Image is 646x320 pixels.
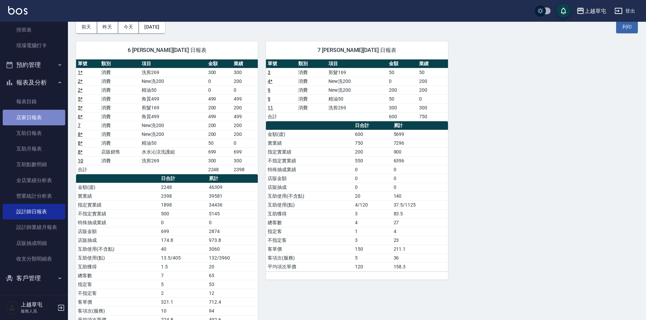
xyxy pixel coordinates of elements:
[616,21,638,33] button: 列印
[76,262,159,271] td: 互助獲得
[76,253,159,262] td: 互助使用(點)
[353,121,392,130] th: 日合計
[140,59,206,68] th: 項目
[207,262,258,271] td: 20
[297,103,327,112] td: 消費
[266,130,353,139] td: 金額(虛)
[140,130,206,139] td: New洗200
[387,112,417,121] td: 600
[100,147,140,156] td: 店販銷售
[297,68,327,77] td: 消費
[417,68,448,77] td: 50
[207,298,258,306] td: 712.4
[387,94,417,103] td: 50
[159,209,207,218] td: 500
[207,94,232,103] td: 499
[159,271,207,280] td: 7
[76,59,100,68] th: 單號
[76,306,159,315] td: 客項次(服務)
[207,271,258,280] td: 65
[417,94,448,103] td: 0
[232,156,258,165] td: 300
[78,123,80,128] a: 7
[297,86,327,94] td: 消費
[353,262,392,271] td: 120
[100,130,140,139] td: 消費
[353,253,392,262] td: 5
[266,227,353,236] td: 指定客
[207,183,258,192] td: 46309
[612,5,638,17] button: 登出
[353,156,392,165] td: 550
[207,130,232,139] td: 200
[207,156,232,165] td: 300
[353,165,392,174] td: 0
[207,218,258,227] td: 0
[159,236,207,245] td: 174.8
[266,165,353,174] td: 特殊抽成業績
[266,245,353,253] td: 客單價
[232,103,258,112] td: 200
[78,158,83,163] a: 10
[140,94,206,103] td: 角質499
[353,174,392,183] td: 0
[207,86,232,94] td: 0
[207,139,232,147] td: 50
[207,289,258,298] td: 12
[207,77,232,86] td: 0
[387,68,417,77] td: 50
[266,156,353,165] td: 不指定實業績
[3,110,65,125] a: 店家日報表
[140,103,206,112] td: 剪髮169
[327,68,387,77] td: 剪髮169
[76,298,159,306] td: 客單價
[232,94,258,103] td: 499
[232,77,258,86] td: 200
[387,59,417,68] th: 金額
[139,21,165,33] button: [DATE]
[353,139,392,147] td: 750
[76,200,159,209] td: 指定實業績
[100,59,140,68] th: 類別
[327,103,387,112] td: 洗剪269
[84,47,250,54] span: 6 [PERSON_NAME][DATE] 日報表
[140,86,206,94] td: 精油50
[266,112,296,121] td: 合計
[140,139,206,147] td: 精油50
[266,209,353,218] td: 互助獲得
[100,112,140,121] td: 消費
[232,165,258,174] td: 2398
[297,94,327,103] td: 消費
[392,147,448,156] td: 900
[207,236,258,245] td: 973.8
[387,86,417,94] td: 200
[3,125,65,141] a: 互助日報表
[3,94,65,109] a: 報表目錄
[76,236,159,245] td: 店販抽成
[159,245,207,253] td: 40
[392,130,448,139] td: 5699
[266,59,448,121] table: a dense table
[207,209,258,218] td: 5145
[140,121,206,130] td: New洗200
[266,236,353,245] td: 不指定客
[76,165,100,174] td: 合計
[100,121,140,130] td: 消費
[327,86,387,94] td: New洗200
[3,38,65,53] a: 現場電腦打卡
[268,96,270,102] a: 9
[207,165,232,174] td: 2248
[76,183,159,192] td: 金額(虛)
[76,218,159,227] td: 特殊抽成業績
[557,4,570,18] button: save
[232,130,258,139] td: 200
[207,121,232,130] td: 200
[207,253,258,262] td: 132/3960
[5,301,19,315] img: Person
[327,77,387,86] td: New洗200
[100,77,140,86] td: 消費
[392,236,448,245] td: 23
[140,68,206,77] td: 洗剪269
[76,271,159,280] td: 總客數
[159,306,207,315] td: 10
